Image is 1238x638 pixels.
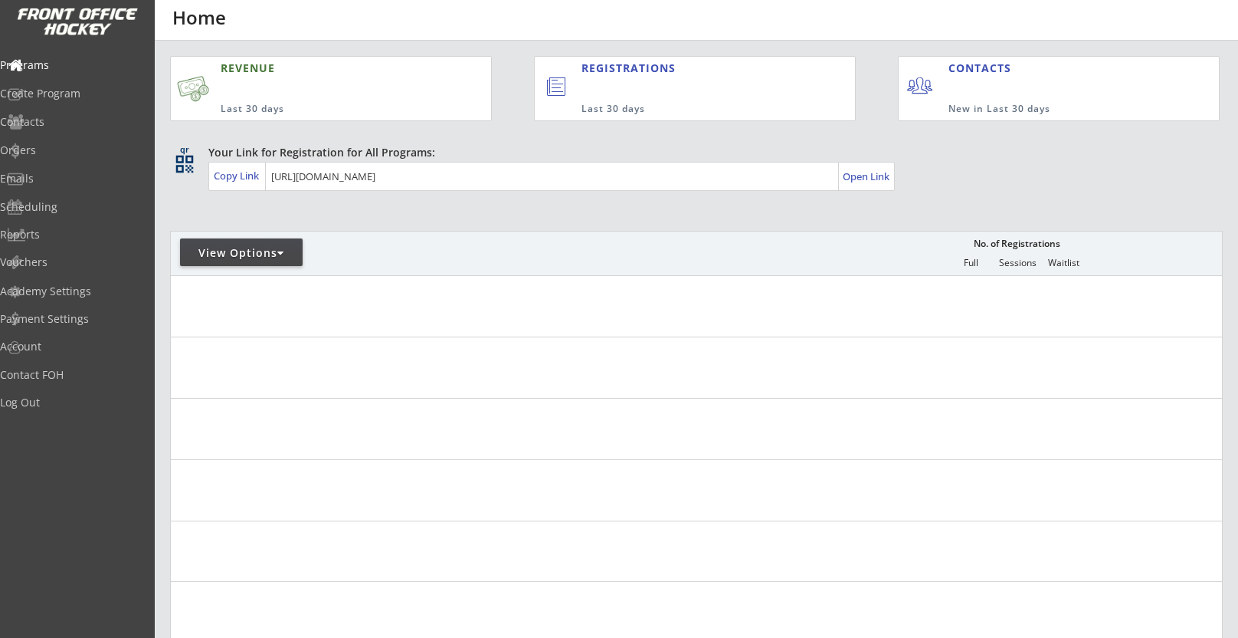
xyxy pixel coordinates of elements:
[208,145,1175,160] div: Your Link for Registration for All Programs:
[948,103,1148,116] div: New in Last 30 days
[581,103,793,116] div: Last 30 days
[948,61,1018,76] div: CONTACTS
[221,103,418,116] div: Last 30 days
[843,166,891,187] a: Open Link
[970,238,1065,249] div: No. of Registrations
[221,61,418,76] div: REVENUE
[175,145,193,155] div: qr
[995,258,1041,268] div: Sessions
[948,258,994,268] div: Full
[843,170,891,183] div: Open Link
[1041,258,1087,268] div: Waitlist
[173,153,196,176] button: qr_code
[214,169,262,183] div: Copy Link
[180,245,303,261] div: View Options
[581,61,784,76] div: REGISTRATIONS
